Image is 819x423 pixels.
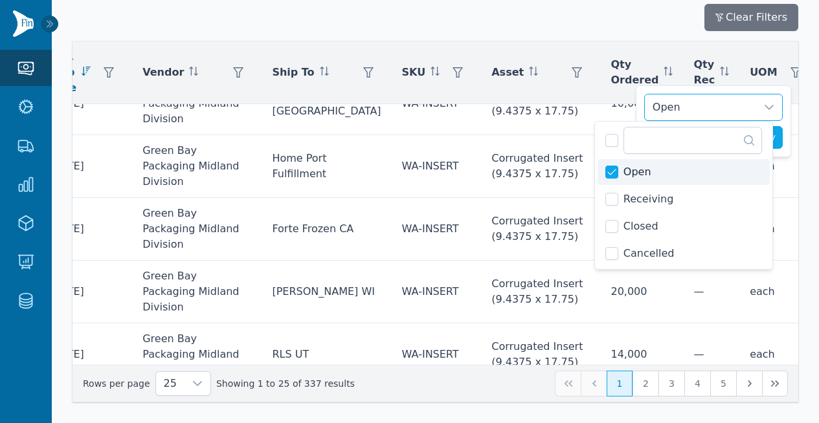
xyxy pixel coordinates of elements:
td: Home Port Fulfillment [262,135,391,198]
td: WA-INSERT [392,261,482,323]
td: — [683,323,739,386]
td: Green Bay Packaging Midland Division [132,261,262,323]
td: Green Bay Packaging Midland Division [132,198,262,261]
td: Corrugated Insert (9.4375 x 17.75) [481,198,600,261]
td: each [739,135,819,198]
span: Closed [623,219,658,234]
button: Last Page [762,371,788,396]
li: Cancelled [598,241,770,266]
td: Forte Frozen CA [262,198,391,261]
li: Closed [598,213,770,239]
td: WA-INSERT [392,198,482,261]
td: WA-INSERT [392,323,482,386]
td: 14,000 [600,323,683,386]
ul: Option List [595,157,772,269]
td: each [739,198,819,261]
button: Page 5 [710,371,736,396]
span: Receiving [623,191,674,207]
td: each [739,323,819,386]
div: Open [645,94,756,120]
span: Open [623,164,651,180]
span: Vendor [142,65,184,80]
span: SKU [402,65,426,80]
img: Finventory [13,10,34,37]
td: [DATE] [39,198,133,261]
td: Corrugated Insert (9.4375 x 17.75) [481,135,600,198]
span: Qty Ordered [611,57,658,88]
td: [PERSON_NAME] WI [262,261,391,323]
button: Page 2 [633,371,658,396]
td: Green Bay Packaging Midland Division [132,135,262,198]
td: — [683,261,739,323]
span: Asset [491,65,524,80]
span: Ship To [272,65,314,80]
td: 20,000 [600,261,683,323]
td: [DATE] [39,261,133,323]
td: Corrugated Insert (9.4375 x 17.75) [481,323,600,386]
li: Open [598,159,770,185]
td: Corrugated Insert (9.4375 x 17.75) [481,261,600,323]
td: [DATE] [39,323,133,386]
button: Page 4 [684,371,710,396]
span: UOM [750,65,778,80]
button: Clear Filters [704,4,798,31]
td: RLS UT [262,323,391,386]
span: Cancelled [623,246,675,261]
button: Page 3 [658,371,684,396]
td: each [739,261,819,323]
td: Green Bay Packaging Midland Division [132,323,262,386]
td: [DATE] [39,135,133,198]
li: Receiving [598,186,770,212]
span: Showing 1 to 25 of 337 results [216,377,355,390]
span: Qty Rec [693,57,715,88]
button: Next Page [736,371,762,396]
button: Page 1 [607,371,633,396]
td: WA-INSERT [392,135,482,198]
span: Rows per page [156,372,185,395]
